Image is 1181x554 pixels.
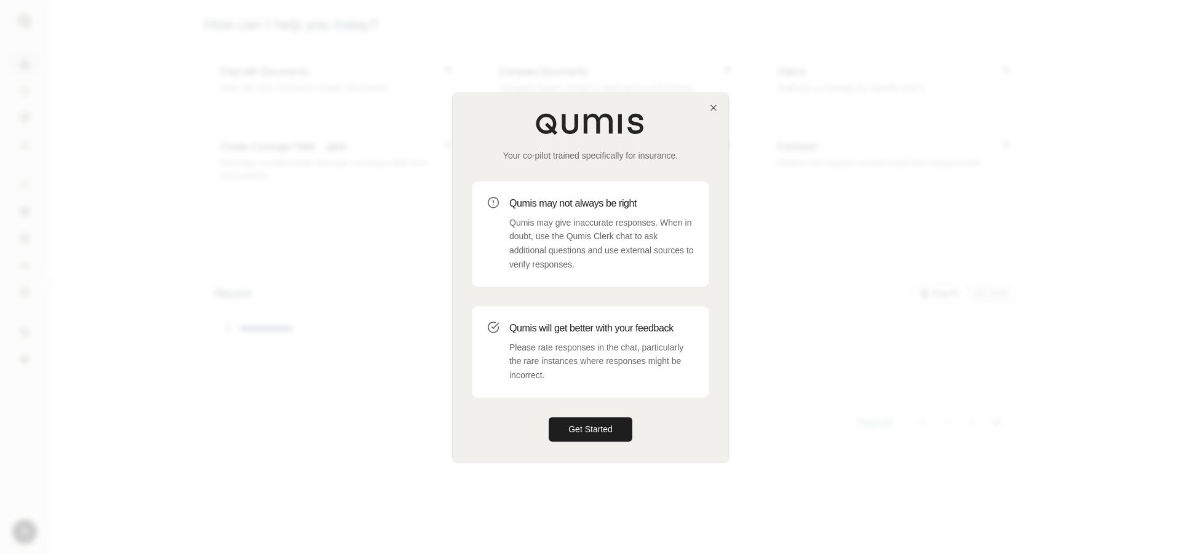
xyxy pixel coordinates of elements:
h3: Qumis may not always be right [509,196,694,211]
button: Get Started [549,417,632,441]
img: Qumis Logo [535,113,646,135]
h3: Qumis will get better with your feedback [509,321,694,336]
p: Qumis may give inaccurate responses. When in doubt, use the Qumis Clerk chat to ask additional qu... [509,216,694,272]
p: Your co-pilot trained specifically for insurance. [472,149,709,162]
p: Please rate responses in the chat, particularly the rare instances where responses might be incor... [509,341,694,382]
